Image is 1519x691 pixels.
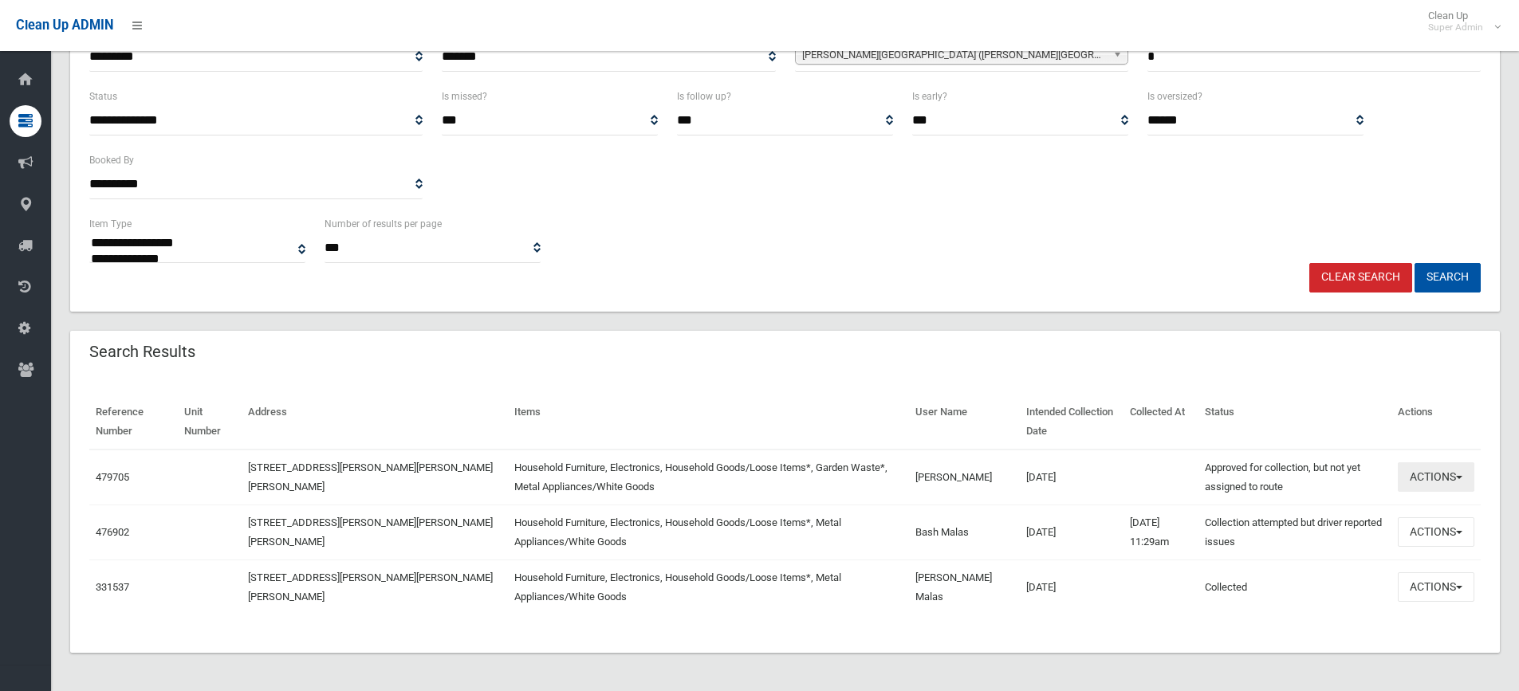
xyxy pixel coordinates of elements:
[1020,450,1124,505] td: [DATE]
[89,395,178,450] th: Reference Number
[1020,505,1124,559] td: [DATE]
[89,88,117,105] label: Status
[96,581,129,593] a: 331537
[248,571,493,603] a: [STREET_ADDRESS][PERSON_NAME][PERSON_NAME][PERSON_NAME]
[1198,395,1391,450] th: Status
[1198,559,1391,614] td: Collected
[248,461,493,493] a: [STREET_ADDRESS][PERSON_NAME][PERSON_NAME][PERSON_NAME]
[89,151,134,169] label: Booked By
[1398,462,1474,492] button: Actions
[1391,395,1481,450] th: Actions
[70,336,214,367] header: Search Results
[1124,395,1198,450] th: Collected At
[508,450,909,505] td: Household Furniture, Electronics, Household Goods/Loose Items*, Garden Waste*, Metal Appliances/W...
[1020,395,1124,450] th: Intended Collection Date
[909,559,1020,614] td: [PERSON_NAME] Malas
[1020,559,1124,614] td: [DATE]
[909,505,1020,559] td: Bash Malas
[508,559,909,614] td: Household Furniture, Electronics, Household Goods/Loose Items*, Metal Appliances/White Goods
[178,395,242,450] th: Unit Number
[1428,22,1483,33] small: Super Admin
[802,45,1107,65] span: [PERSON_NAME][GEOGRAPHIC_DATA] ([PERSON_NAME][GEOGRAPHIC_DATA][PERSON_NAME])
[325,215,442,233] label: Number of results per page
[912,88,947,105] label: Is early?
[1309,263,1412,292] a: Clear Search
[1147,88,1202,105] label: Is oversized?
[508,505,909,559] td: Household Furniture, Electronics, Household Goods/Loose Items*, Metal Appliances/White Goods
[16,18,113,33] span: Clean Up ADMIN
[248,516,493,548] a: [STREET_ADDRESS][PERSON_NAME][PERSON_NAME][PERSON_NAME]
[1198,505,1391,559] td: Collection attempted but driver reported issues
[242,395,508,450] th: Address
[1198,450,1391,505] td: Approved for collection, but not yet assigned to route
[1398,517,1474,547] button: Actions
[96,526,129,538] a: 476902
[909,450,1020,505] td: [PERSON_NAME]
[89,215,132,233] label: Item Type
[1415,263,1481,292] button: Search
[909,395,1020,450] th: User Name
[442,88,487,105] label: Is missed?
[1124,505,1198,559] td: [DATE] 11:29am
[508,395,909,450] th: Items
[677,88,731,105] label: Is follow up?
[1398,572,1474,602] button: Actions
[96,471,129,483] a: 479705
[1420,10,1499,33] span: Clean Up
